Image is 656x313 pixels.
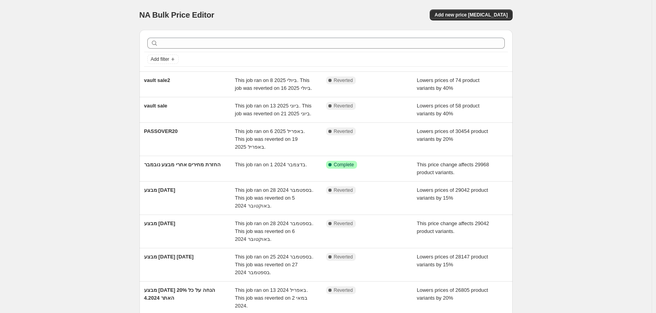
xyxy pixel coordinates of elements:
[144,254,194,260] span: מבצע [DATE] [DATE]
[417,287,488,301] span: Lowers prices of 26805 product variants by 20%
[430,9,512,20] button: Add new price [MEDICAL_DATA]
[417,128,488,142] span: Lowers prices of 30454 product variants by 20%
[417,77,480,91] span: Lowers prices of 74 product variants by 40%
[144,287,215,301] span: מבצע [DATE] 20% הנחה על כל האתר 4.2024
[144,77,170,83] span: vault sale2
[144,220,176,226] span: מבצע [DATE]
[139,11,214,19] span: NA Bulk Price Editor
[235,187,313,209] span: This job ran on 28 בספטמבר 2024. This job was reverted on 5 באוקטובר 2024.
[144,103,167,109] span: vault sale
[147,55,179,64] button: Add filter
[334,287,353,293] span: Reverted
[417,162,489,175] span: This price change affects 29968 product variants.
[334,187,353,193] span: Reverted
[334,162,354,168] span: Complete
[235,77,312,91] span: This job ran on 8 ביולי 2025. This job was reverted on 16 ביולי 2025.
[235,103,312,116] span: This job ran on 13 ביוני 2025. This job was reverted on 21 ביוני 2025.
[144,128,178,134] span: PASSOVER20
[235,254,313,275] span: This job ran on 25 בספטמבר 2024. This job was reverted on 27 בספטמבר 2024.
[144,187,176,193] span: מבצע [DATE]
[334,220,353,227] span: Reverted
[235,220,313,242] span: This job ran on 28 בספטמבר 2024. This job was reverted on 6 באוקטובר 2024.
[417,254,488,268] span: Lowers prices of 28147 product variants by 15%
[417,103,480,116] span: Lowers prices of 58 product variants by 40%
[235,287,308,309] span: This job ran on 13 באפריל 2024. This job was reverted on 2 במאי 2024.
[417,220,489,234] span: This price change affects 29042 product variants.
[334,77,353,84] span: Reverted
[144,162,221,167] span: החזרת מחירים אחרי מבצע נובמבר
[334,128,353,135] span: Reverted
[235,128,305,150] span: This job ran on 6 באפריל 2025. This job was reverted on 19 באפריל 2025.
[434,12,508,18] span: Add new price [MEDICAL_DATA]
[235,162,307,167] span: This job ran on 1 בדצמבר 2024.
[334,254,353,260] span: Reverted
[417,187,488,201] span: Lowers prices of 29042 product variants by 15%
[334,103,353,109] span: Reverted
[151,56,169,62] span: Add filter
